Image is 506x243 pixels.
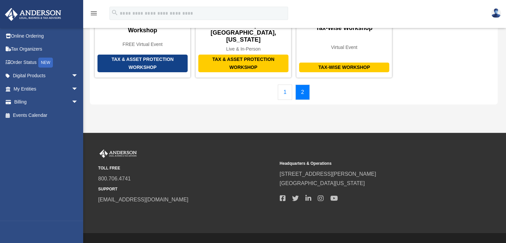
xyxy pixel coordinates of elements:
[5,56,88,69] a: Order StatusNEW
[97,55,188,72] div: Tax & Asset Protection Workshop
[98,186,275,193] small: SUPPORT
[98,176,131,181] a: 800.706.4741
[196,15,291,44] div: Tax & Asset Protection Workshop [GEOGRAPHIC_DATA], [US_STATE]
[5,109,85,122] a: Events Calendar
[98,149,138,158] img: Anderson Advisors Platinum Portal
[98,165,275,172] small: TOLL FREE
[296,25,392,32] div: Tax-Wise Workshop
[295,85,310,100] a: 2
[5,96,88,109] a: Billingarrow_drop_down
[72,82,85,96] span: arrow_drop_down
[278,85,292,100] a: 1
[5,29,88,43] a: Online Ordering
[38,58,53,68] div: NEW
[196,46,291,52] div: Live & In-Person
[198,55,288,72] div: Tax & Asset Protection Workshop
[5,69,88,83] a: Digital Productsarrow_drop_down
[98,197,188,202] a: [EMAIL_ADDRESS][DOMAIN_NAME]
[90,12,98,17] a: menu
[5,43,88,56] a: Tax Organizers
[279,160,456,167] small: Headquarters & Operations
[5,82,88,96] a: My Entitiesarrow_drop_down
[90,9,98,17] i: menu
[111,9,118,16] i: search
[296,45,392,50] div: Virtual Event
[279,171,376,177] a: [STREET_ADDRESS][PERSON_NAME]
[279,180,365,186] a: [GEOGRAPHIC_DATA][US_STATE]
[299,63,389,72] div: Tax-Wise Workshop
[72,96,85,109] span: arrow_drop_down
[3,8,63,21] img: Anderson Advisors Platinum Portal
[491,8,501,18] img: User Pic
[72,69,85,83] span: arrow_drop_down
[95,42,190,47] div: FREE Virtual Event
